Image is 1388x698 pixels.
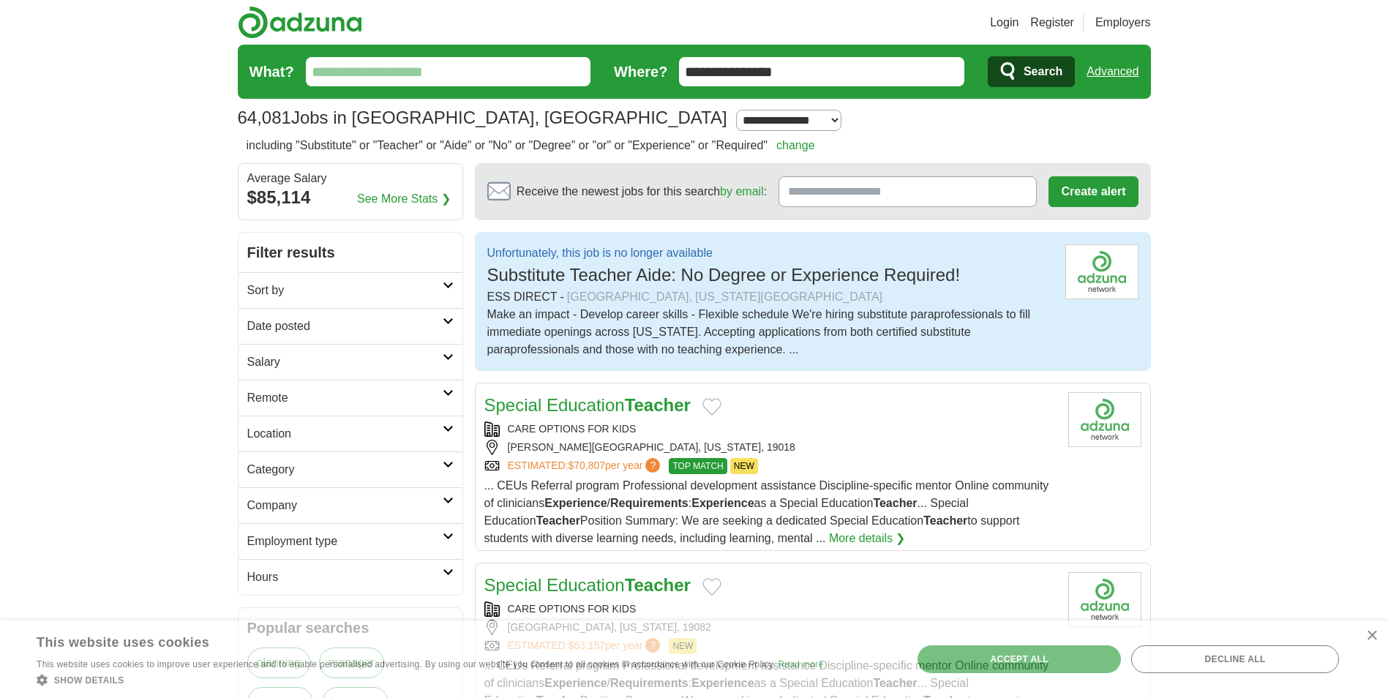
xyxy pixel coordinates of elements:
a: See More Stats ❯ [357,190,451,208]
div: $85,114 [247,184,454,211]
h2: Employment type [247,533,443,550]
div: Accept all [918,645,1121,673]
a: Location [239,416,462,451]
button: Search [988,56,1075,87]
h2: Date posted [247,318,443,335]
span: TOP MATCH [669,458,727,474]
div: CARE OPTIONS FOR KIDS [484,601,1057,617]
span: ... CEUs Referral program Professional development assistance Discipline-specific mentor Online c... [484,479,1049,544]
strong: Teacher [625,575,691,595]
span: Substitute Teacher Aide: No Degree or Experience Required! [487,265,961,285]
span: ? [645,458,660,473]
span: Receive the newest jobs for this search : [517,183,767,200]
h2: Sort by [247,282,443,299]
h2: Popular searches [247,617,454,639]
a: Hours [239,559,462,595]
strong: Experience [691,497,754,509]
a: Category [239,451,462,487]
div: CARE OPTIONS FOR KIDS [484,421,1057,437]
strong: Experience [544,497,607,509]
img: Company logo [1068,572,1141,627]
strong: Teacher [536,514,580,527]
a: Read more, opens a new window [778,659,823,669]
strong: Teacher [625,395,691,415]
a: Date posted [239,308,462,344]
a: Special EducationTeacher [484,575,691,595]
h2: Salary [247,353,443,371]
img: Adzuna logo [238,6,362,39]
h2: Hours [247,568,443,586]
label: What? [250,61,294,83]
label: Where? [614,61,667,83]
h2: Filter results [239,233,462,272]
div: ESS DIRECT [487,288,1054,306]
h2: Category [247,461,443,479]
div: Make an impact - Develop career skills - Flexible schedule We're hiring substitute paraprofession... [487,306,1054,359]
a: Login [990,14,1019,31]
a: More details ❯ [829,530,906,547]
div: Average Salary [247,173,454,184]
p: Unfortunately, this job is no longer available [487,244,961,262]
button: Add to favorite jobs [702,578,721,596]
img: Company logo [1068,392,1141,447]
a: change [776,139,815,151]
a: Salary [239,344,462,380]
a: Company [239,487,462,523]
span: This website uses cookies to improve user experience and to enable personalised advertising. By u... [37,659,776,669]
h1: Jobs in [GEOGRAPHIC_DATA], [GEOGRAPHIC_DATA] [238,108,727,127]
strong: Requirements [610,497,689,509]
a: ESTIMATED:$70,807per year? [508,458,664,474]
a: Special EducationTeacher [484,395,691,415]
div: Show details [37,672,823,687]
a: Employment type [239,523,462,559]
div: Decline all [1131,645,1339,673]
div: [PERSON_NAME][GEOGRAPHIC_DATA], [US_STATE], 19018 [484,440,1057,455]
a: Sort by [239,272,462,308]
div: Close [1366,631,1377,642]
a: Register [1030,14,1074,31]
span: Search [1024,57,1062,86]
div: This website uses cookies [37,629,787,651]
strong: Teacher [923,514,967,527]
a: Remote [239,380,462,416]
div: [GEOGRAPHIC_DATA], [US_STATE][GEOGRAPHIC_DATA] [567,288,882,306]
h2: including "Substitute" or "Teacher" or "Aide" or "No" or "Degree" or "or" or "Experience" or "Req... [247,137,815,154]
h2: Company [247,497,443,514]
strong: Teacher [873,497,917,509]
span: NEW [730,458,758,474]
a: Advanced [1087,57,1138,86]
a: Employers [1095,14,1151,31]
button: Create alert [1048,176,1138,207]
span: - [560,288,564,306]
h2: Remote [247,389,443,407]
img: Real Jobs Network logo [1065,244,1138,299]
span: Show details [54,675,124,686]
span: 64,081 [238,105,291,131]
a: by email [720,185,764,198]
h2: Location [247,425,443,443]
button: Add to favorite jobs [702,398,721,416]
span: $70,807 [568,459,605,471]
